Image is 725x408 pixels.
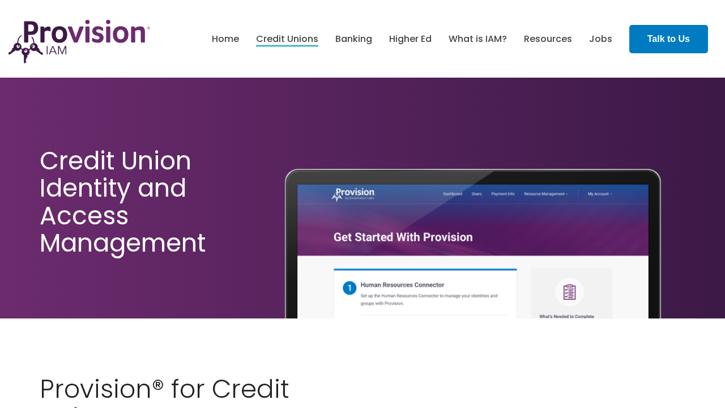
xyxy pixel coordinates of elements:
[8,20,150,63] img: ProvisionIAM-Logo-Purple
[629,25,708,53] a: Talk to Us
[589,29,612,49] a: Jobs
[203,21,621,57] nav: menu
[524,29,572,49] a: Resources
[212,29,239,49] a: Home
[256,29,318,49] a: Credit Unions
[647,34,690,44] strong: Talk to Us
[40,143,206,260] span: Credit Union Identity and Access Management
[449,29,507,49] a: What is IAM?
[335,29,372,49] a: Banking
[389,29,432,49] a: Higher Ed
